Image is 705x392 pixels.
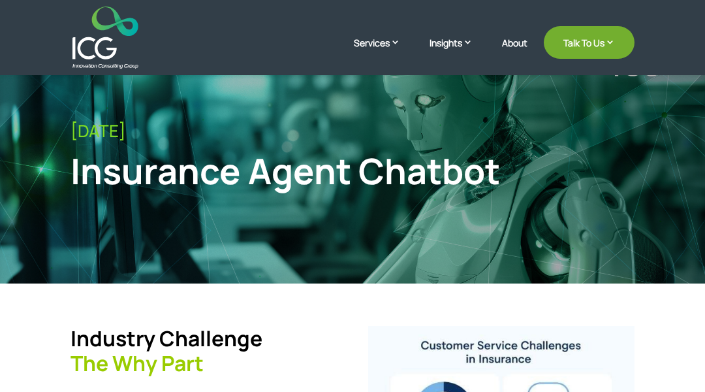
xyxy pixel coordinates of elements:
a: Services [354,36,413,69]
div: Insurance Agent Chatbot [70,150,505,192]
strong: Industry [70,324,155,353]
a: About [502,38,527,69]
strong: The [70,349,108,378]
strong: Part [161,349,204,378]
a: Insights [430,36,486,69]
strong: Why [112,349,157,378]
strong: Challenge [159,324,262,353]
div: [DATE] [70,121,634,141]
iframe: Chat Widget [640,329,705,392]
img: ICG [72,7,138,69]
a: Talk To Us [544,26,634,59]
